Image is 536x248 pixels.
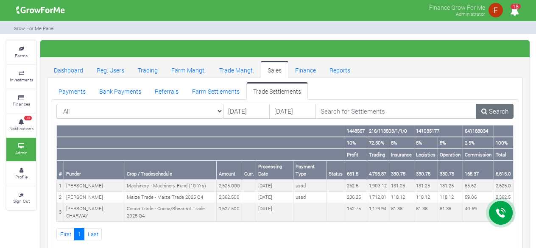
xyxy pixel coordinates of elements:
td: 81.38 [438,203,463,222]
a: Trading [131,61,165,78]
th: Operation [438,149,463,161]
small: Sign Out [13,198,30,204]
td: Cocoa Trade - Cocoa/Shearnut Trade 2025 Q4 [125,203,216,222]
th: 72.50% [367,137,389,149]
th: Status [327,161,345,180]
td: 1,627.500 [217,203,242,222]
td: [DATE] [256,192,293,203]
td: 118.12 [414,192,438,203]
td: 3 [57,203,64,222]
span: 18 [511,4,521,9]
td: 81.38 [389,203,414,222]
td: 59.06 [463,192,494,203]
th: 5% [438,137,463,149]
th: Logistics [414,149,438,161]
th: Amount [217,161,242,180]
input: DD/MM/YYYY [223,104,270,119]
span: 18 [24,116,32,121]
td: ussd [293,192,327,203]
small: Profile [15,174,28,180]
input: DD/MM/YYYY [269,104,316,119]
td: 65.62 [463,180,494,191]
img: growforme image [13,2,68,19]
th: 5% [414,137,438,149]
small: Farms [15,53,28,59]
td: 118.12 [438,192,463,203]
td: 1,903.12 [367,180,389,191]
td: ussd [293,180,327,191]
th: Insurance [389,149,414,161]
th: 4,795.87 [367,161,389,180]
a: Last [84,228,102,240]
td: [PERSON_NAME] [64,180,125,191]
a: Profile [6,162,36,185]
td: 1,179.94 [367,203,389,222]
td: 118.12 [389,192,414,203]
td: 40.69 [463,203,494,222]
th: 2.5% [463,137,494,149]
th: Trading [367,149,389,161]
td: 236.25 [345,192,367,203]
a: Finance [288,61,323,78]
th: 6,615.0 [494,161,513,180]
a: Referrals [148,82,185,99]
a: Finances [6,89,36,113]
td: [DATE] [256,203,293,222]
td: 81.38 [414,203,438,222]
td: [PERSON_NAME] CHARWAY [64,203,125,222]
th: Profit [345,149,367,161]
a: Farm Settlements [185,82,246,99]
th: Commission [463,149,494,161]
a: Sales [261,61,288,78]
td: 131.25 [414,180,438,191]
p: Finance Grow For Me [429,2,485,12]
td: 1 [57,180,64,191]
a: Investments [6,65,36,88]
th: Funder [64,161,125,180]
a: Farms [6,41,36,64]
td: 2,625.0 [494,180,513,191]
small: Admin [15,150,28,156]
th: 1448567 [345,125,367,137]
td: 1,712.81 [367,192,389,203]
th: 330.75 [414,161,438,180]
td: 131.25 [389,180,414,191]
input: Search for Settlements [315,104,477,119]
i: Notifications [506,2,523,21]
th: Crop / Tradeschedule [125,161,216,180]
td: 162.75 [345,203,367,222]
td: 2,362.5 [494,192,513,203]
td: 2,625.000 [217,180,242,191]
td: Maize Trade - Maize Trade 2025 Q4 [125,192,216,203]
td: 262.5 [345,180,367,191]
th: Total [494,149,513,161]
a: Admin [6,138,36,161]
small: Administrator [456,11,485,17]
th: 641188034 [463,125,494,137]
th: 100% [494,137,513,149]
a: Search [476,104,514,119]
a: Sign Out [6,187,36,210]
th: 330.75 [438,161,463,180]
td: 2,362.500 [217,192,242,203]
a: First [56,228,75,240]
a: Reg. Users [90,61,131,78]
td: Machinery - Machinery Fund (10 Yrs) [125,180,216,191]
th: 10% [345,137,367,149]
a: 18 Notifications [6,114,36,137]
th: Curr. [242,161,256,180]
img: growforme image [487,2,504,19]
a: Trade Settlements [246,82,308,99]
th: Payment Type [293,161,327,180]
th: 5% [389,137,414,149]
a: Dashboard [47,61,90,78]
td: [DATE] [256,180,293,191]
a: 18 [506,8,523,16]
th: Processing Date [256,161,293,180]
th: # [57,161,64,180]
small: Grow For Me Panel [14,25,55,31]
th: 330.75 [389,161,414,180]
small: Notifications [9,125,33,131]
small: Investments [10,77,33,83]
nav: Page Navigation [56,228,514,240]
